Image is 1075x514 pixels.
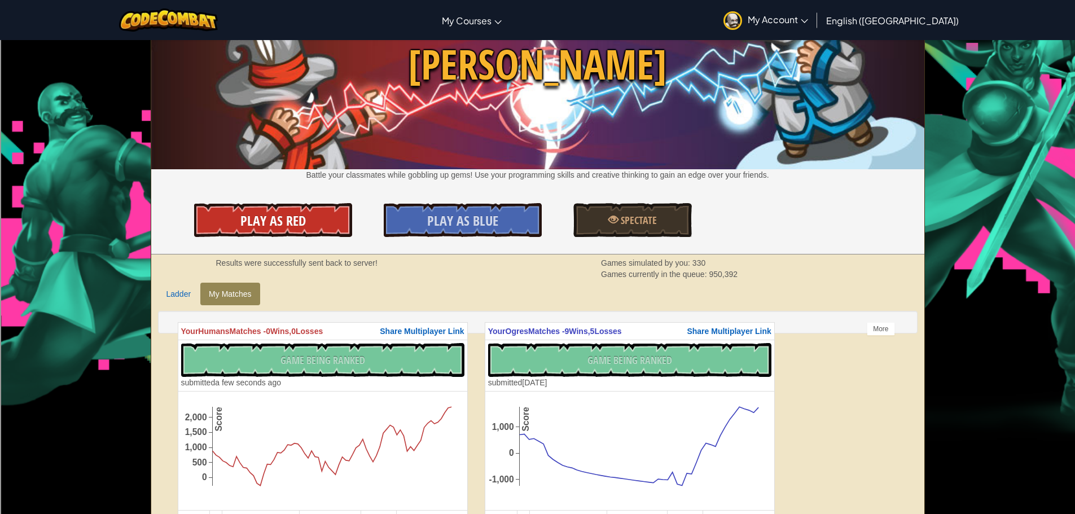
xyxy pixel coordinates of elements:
a: English ([GEOGRAPHIC_DATA]) [820,5,964,36]
div: Rename [5,65,1070,76]
div: Move To ... [5,76,1070,86]
span: My Account [748,14,808,25]
img: CodeCombat logo [119,8,218,32]
img: avatar [723,11,742,30]
div: Sort New > Old [5,15,1070,25]
a: My Courses [436,5,507,36]
div: Sign out [5,55,1070,65]
div: Options [5,45,1070,55]
div: Move To ... [5,25,1070,35]
div: Sort A > Z [5,5,1070,15]
span: [PERSON_NAME] [151,36,924,94]
span: My Courses [442,15,492,27]
a: My Account [718,2,814,38]
span: English ([GEOGRAPHIC_DATA]) [826,15,959,27]
div: Delete [5,35,1070,45]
